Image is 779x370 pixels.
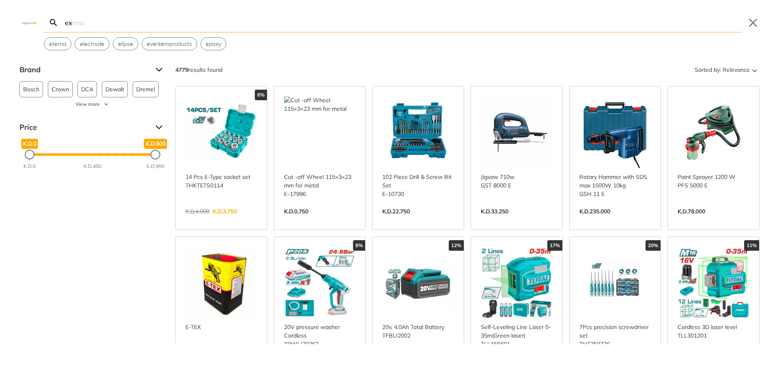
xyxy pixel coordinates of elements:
button: Select suggestion: epoxy [201,38,226,50]
input: Search… [63,13,742,32]
span: Bosch [23,82,39,97]
div: Maximum Price [151,150,160,159]
strong: e [118,40,121,47]
strong: e [80,40,83,47]
span: Price [19,121,149,134]
span: DCA [81,82,93,97]
div: K.D.0 [24,163,36,170]
div: 20% [646,240,661,251]
span: lips [118,40,133,48]
strong: e [49,40,52,47]
div: Suggestion: electrode [75,37,110,50]
strong: e [54,40,58,47]
div: K.D.900 [146,163,164,170]
img: Close [19,21,39,24]
span: Brand [19,63,149,76]
div: 6% [255,90,267,100]
div: 11% [744,240,759,251]
strong: e [206,40,209,47]
strong: e [130,40,133,47]
div: Suggestion: eterna [44,37,71,50]
button: Crown [48,81,73,97]
button: Dewalt [102,81,128,97]
button: Select suggestion: eterna [44,38,71,50]
span: l ctrod [80,40,104,48]
button: Select suggestion: everkemproducts [142,38,197,50]
strong: e [101,40,104,47]
span: Crown [52,82,69,97]
span: Dewalt [105,82,124,97]
button: Sorted by:Relevance Sort [693,63,760,76]
strong: e [84,40,88,47]
span: Relevance [723,63,750,76]
div: K.D.450 [84,163,101,170]
span: v rk mproducts [147,40,192,48]
div: 8% [353,240,365,251]
div: Suggestion: elipse [113,37,138,50]
button: Select suggestion: electrode [75,38,109,50]
div: Suggestion: everkemproducts [142,37,197,50]
strong: e [153,40,156,47]
strong: e [161,40,164,47]
button: Dremel [133,81,159,97]
span: View more [75,101,100,108]
div: Minimum Price [25,150,34,159]
svg: Sort [750,65,760,75]
button: Select suggestion: elipse [113,38,138,50]
span: Dremel [136,82,155,97]
strong: 4779 [175,66,188,73]
span: poxy [206,40,221,48]
span: t rna [49,40,66,48]
div: Suggestion: epoxy [200,37,226,50]
div: results found [175,63,222,76]
button: DCA [77,81,97,97]
svg: Search [49,18,58,28]
button: Close [747,16,760,29]
div: 12% [449,240,464,251]
div: 17% [547,240,562,251]
button: View more [19,101,166,108]
button: Bosch [19,81,43,97]
strong: e [147,40,150,47]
